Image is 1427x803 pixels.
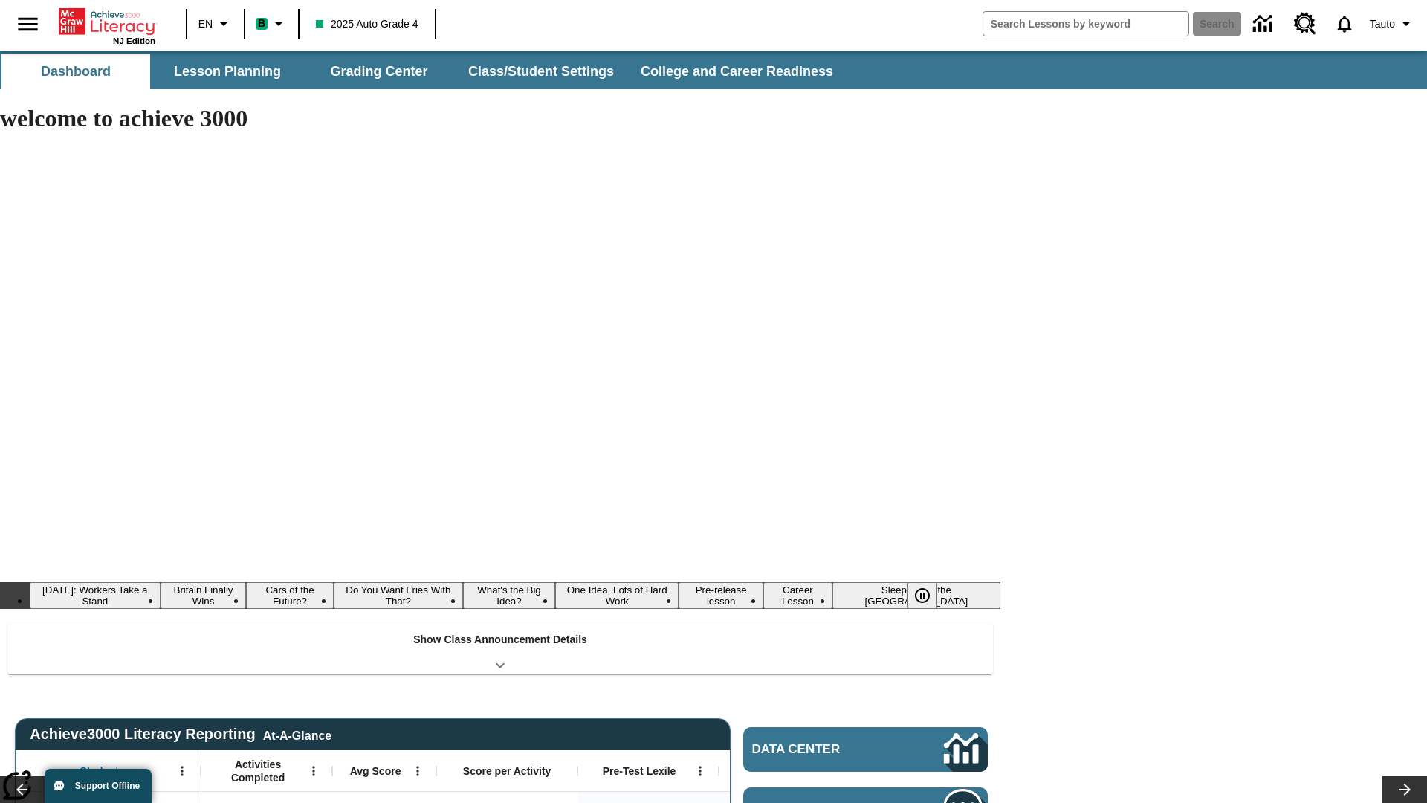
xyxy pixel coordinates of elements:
[80,764,119,778] span: Student
[263,726,331,743] div: At-A-Glance
[1244,4,1285,45] a: Data Center
[334,582,463,609] button: Slide 4 Do You Want Fries With That?
[1364,10,1421,37] button: Profile/Settings
[153,54,302,89] button: Lesson Planning
[171,760,193,782] button: Open Menu
[161,582,247,609] button: Slide 2 Britain Finally Wins
[59,7,155,36] a: Home
[198,16,213,32] span: EN
[907,582,937,609] button: Pause
[246,582,333,609] button: Slide 3 Cars of the Future?
[6,2,50,46] button: Open side menu
[350,764,401,778] span: Avg Score
[983,12,1188,36] input: search field
[907,582,952,609] div: Pause
[30,726,331,743] span: Achieve3000 Literacy Reporting
[1382,776,1427,803] button: Lesson carousel, Next
[463,764,551,778] span: Score per Activity
[1370,16,1395,32] span: Tauto
[463,582,555,609] button: Slide 5 What's the Big Idea?
[302,760,325,782] button: Open Menu
[1325,4,1364,43] a: Notifications
[305,54,453,89] button: Grading Center
[59,5,155,45] div: Home
[763,582,832,609] button: Slide 8 Career Lesson
[689,760,711,782] button: Open Menu
[407,760,429,782] button: Open Menu
[75,781,140,791] span: Support Offline
[629,54,845,89] button: College and Career Readiness
[1,54,150,89] button: Dashboard
[555,582,679,609] button: Slide 6 One Idea, Lots of Hard Work
[752,742,893,757] span: Data Center
[603,764,676,778] span: Pre-Test Lexile
[456,54,626,89] button: Class/Student Settings
[679,582,763,609] button: Slide 7 Pre-release lesson
[316,16,418,32] span: 2025 Auto Grade 4
[113,36,155,45] span: NJ Edition
[250,10,294,37] button: Boost Class color is mint green. Change class color
[30,582,161,609] button: Slide 1 Labor Day: Workers Take a Stand
[209,758,307,784] span: Activities Completed
[413,632,587,648] p: Show Class Announcement Details
[45,769,152,803] button: Support Offline
[832,582,1000,609] button: Slide 9 Sleepless in the Animal Kingdom
[258,14,265,33] span: B
[192,10,239,37] button: Language: EN, Select a language
[743,727,988,772] a: Data Center
[7,623,993,674] div: Show Class Announcement Details
[1285,4,1325,44] a: Resource Center, Will open in new tab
